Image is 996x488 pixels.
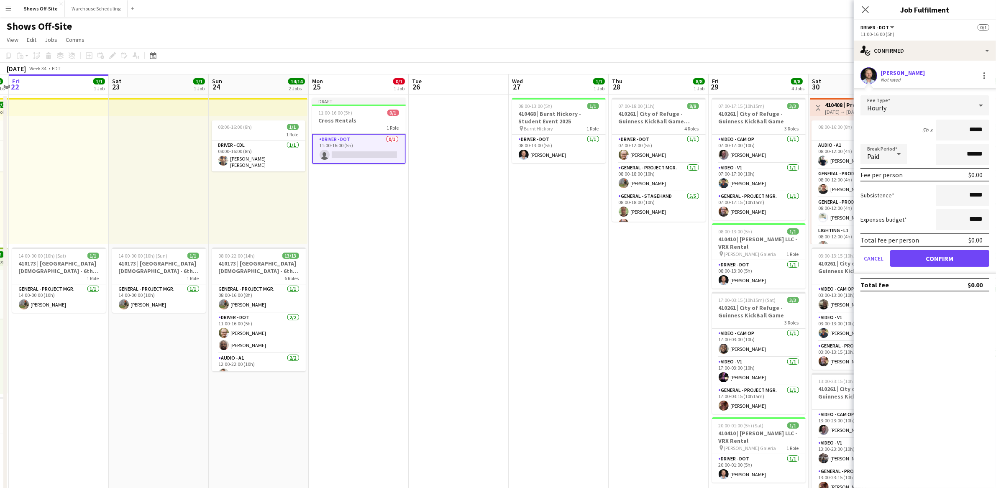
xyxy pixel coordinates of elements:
[712,163,806,192] app-card-role: Video - V11/107:00-17:00 (10h)[PERSON_NAME]
[519,103,553,109] span: 08:00-13:00 (5h)
[860,250,887,267] button: Cancel
[812,410,906,438] app-card-role: Video - Cam Op1/113:00-23:00 (10h)[PERSON_NAME]
[968,281,983,289] div: $0.00
[867,152,879,161] span: Paid
[66,36,84,43] span: Comms
[712,329,806,357] app-card-role: Video - Cam Op1/117:00-03:00 (10h)[PERSON_NAME]
[712,454,806,483] app-card-role: Driver - DOT1/120:00-01:00 (5h)[PERSON_NAME]
[812,120,905,244] div: 08:00-16:00 (8h)16/169 RolesAudio - A11/108:00-12:00 (4h)[PERSON_NAME]General - Producer1/108:00-...
[289,85,305,92] div: 2 Jobs
[685,125,699,132] span: 4 Roles
[712,304,806,319] h3: 410261 | City of Refuge - Guinness KickBall Game
[593,78,605,84] span: 1/1
[612,77,622,85] span: Thu
[881,77,902,83] div: Not rated
[511,82,523,92] span: 27
[212,77,222,85] span: Sun
[3,34,22,45] a: View
[12,248,106,313] app-job-card: 14:00-00:00 (10h) (Sat)1/1410173 | [GEOGRAPHIC_DATA][DEMOGRAPHIC_DATA] - 6th Grade Fall Camp FFA ...
[687,103,699,109] span: 8/8
[811,82,821,92] span: 30
[512,135,606,163] app-card-role: Driver - DOT1/108:00-13:00 (5h)[PERSON_NAME]
[219,253,255,259] span: 08:00-22:00 (14h)
[611,82,622,92] span: 28
[211,82,222,92] span: 24
[287,131,299,138] span: 1 Role
[812,197,905,226] app-card-role: General - Production Mgr.1/108:00-12:00 (4h)[PERSON_NAME]
[194,85,205,92] div: 1 Job
[819,253,865,259] span: 03:00-13:15 (10h15m)
[818,124,852,130] span: 08:00-16:00 (8h)
[711,82,719,92] span: 29
[860,24,889,31] span: Driver - DOT
[812,284,906,313] app-card-role: Video - Cam Op1/103:00-13:00 (10h)[PERSON_NAME]
[825,101,887,109] h3: 410408 | Proof Media Mix - Virgin Cruise 2025
[812,341,906,370] app-card-role: General - Project Mgr.1/103:00-13:15 (10h15m)[PERSON_NAME]
[312,77,323,85] span: Mon
[512,98,606,163] div: 08:00-13:00 (5h)1/1410468 | Burnt Hickory - Student Event 2025 Burnt Hickory1 RoleDriver - DOT1/1...
[87,253,99,259] span: 1/1
[712,235,806,250] h3: 410410 | [PERSON_NAME] LLC - VRX Rental
[860,24,896,31] button: Driver - DOT
[612,110,706,125] h3: 410261 | City of Refuge - Guinness KickBall Game Load In
[854,4,996,15] h3: Job Fulfilment
[393,78,405,84] span: 0/1
[412,77,422,85] span: Tue
[785,125,799,132] span: 3 Roles
[819,378,865,384] span: 13:00-23:15 (10h15m)
[787,422,799,429] span: 1/1
[17,0,65,17] button: Shows Off-Site
[860,171,903,179] div: Fee per person
[62,34,88,45] a: Comms
[111,82,121,92] span: 23
[860,281,889,289] div: Total fee
[87,275,99,281] span: 1 Role
[212,284,306,313] app-card-role: General - Project Mgr.1/108:00-16:00 (8h)[PERSON_NAME]
[193,78,205,84] span: 1/1
[285,275,299,281] span: 6 Roles
[712,386,806,414] app-card-role: General - Project Mgr.1/117:00-03:15 (10h15m)[PERSON_NAME]
[619,103,655,109] span: 07:00-18:00 (11h)
[787,228,799,235] span: 1/1
[812,248,906,370] app-job-card: 03:00-13:15 (10h15m)3/3410261 | City of Refuge - Guinness KickBall Game3 RolesVideo - Cam Op1/103...
[612,192,706,268] app-card-role: General - Stagehand5/508:00-18:00 (10h)[PERSON_NAME][PERSON_NAME]
[787,297,799,303] span: 3/3
[587,125,599,132] span: 1 Role
[212,248,306,371] app-job-card: 08:00-22:00 (14h)13/13410173 | [GEOGRAPHIC_DATA][DEMOGRAPHIC_DATA] - 6th Grade Fall Camp FFA 2025...
[860,236,919,244] div: Total fee per person
[218,124,252,130] span: 08:00-16:00 (8h)
[712,417,806,483] div: 20:00-01:00 (5h) (Sat)1/1410410 | [PERSON_NAME] LLC - VRX Rental [PERSON_NAME] Galeria1 RoleDrive...
[785,319,799,326] span: 3 Roles
[694,85,704,92] div: 1 Job
[112,284,206,313] app-card-role: General - Project Mgr.1/114:00-00:00 (10h)[PERSON_NAME]
[812,226,905,254] app-card-role: Lighting - L11/108:00-12:00 (4h)[PERSON_NAME]
[791,85,804,92] div: 4 Jobs
[387,125,399,131] span: 1 Role
[712,192,806,220] app-card-role: General - Project Mgr.1/107:00-17:15 (10h15m)[PERSON_NAME]
[212,120,305,171] app-job-card: 08:00-16:00 (8h)1/11 RoleDriver - CDL1/108:00-16:00 (8h)[PERSON_NAME] [PERSON_NAME]
[212,260,306,275] h3: 410173 | [GEOGRAPHIC_DATA][DEMOGRAPHIC_DATA] - 6th Grade Fall Camp FFA 2025
[719,228,753,235] span: 08:00-13:00 (5h)
[712,77,719,85] span: Fri
[45,36,57,43] span: Jobs
[12,260,106,275] h3: 410173 | [GEOGRAPHIC_DATA][DEMOGRAPHIC_DATA] - 6th Grade Fall Camp FFA 2025
[312,98,406,164] app-job-card: Draft11:00-16:00 (5h)0/1Cross Rentals1 RoleDriver - DOT0/111:00-16:00 (5h)
[712,98,806,220] app-job-card: 07:00-17:15 (10h15m)3/3410261 | City of Refuge - Guinness KickBall Game3 RolesVideo - Cam Op1/107...
[587,103,599,109] span: 1/1
[968,236,983,244] div: $0.00
[712,292,806,414] div: 17:00-03:15 (10h15m) (Sat)3/3410261 | City of Refuge - Guinness KickBall Game3 RolesVideo - Cam O...
[787,103,799,109] span: 3/3
[693,78,705,84] span: 8/8
[712,357,806,386] app-card-role: Video - V11/117:00-03:00 (10h)[PERSON_NAME]
[612,98,706,222] app-job-card: 07:00-18:00 (11h)8/8410261 | City of Refuge - Guinness KickBall Game Load In4 RolesDriver - DOT1/...
[65,0,128,17] button: Warehouse Scheduling
[7,64,26,73] div: [DATE]
[812,260,906,275] h3: 410261 | City of Refuge - Guinness KickBall Game
[212,353,306,394] app-card-role: Audio - A12/212:00-22:00 (10h)[PERSON_NAME]
[319,110,353,116] span: 11:00-16:00 (5h)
